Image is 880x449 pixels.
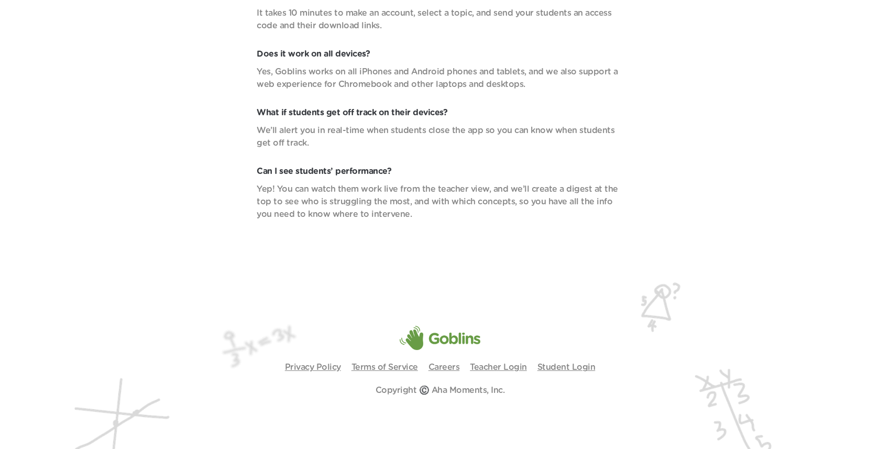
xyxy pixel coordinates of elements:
[257,7,623,32] p: It takes 10 minutes to make an account, select a topic, and send your students an access code and...
[428,363,460,371] a: Careers
[351,363,418,371] a: Terms of Service
[470,363,527,371] a: Teacher Login
[257,124,623,149] p: We’ll alert you in real-time when students close the app so you can know when students get off tr...
[257,165,623,178] p: Can I see students’ performance?
[257,65,623,91] p: Yes, Goblins works on all iPhones and Android phones and tablets, and we also support a web exper...
[285,363,341,371] a: Privacy Policy
[257,183,623,221] p: Yep! You can watch them work live from the teacher view, and we’ll create a digest at the top to ...
[376,384,505,397] p: Copyright ©️ Aha Moments, Inc.
[257,48,623,60] p: Does it work on all devices?
[537,363,596,371] a: Student Login
[257,106,623,119] p: What if students get off track on their devices?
